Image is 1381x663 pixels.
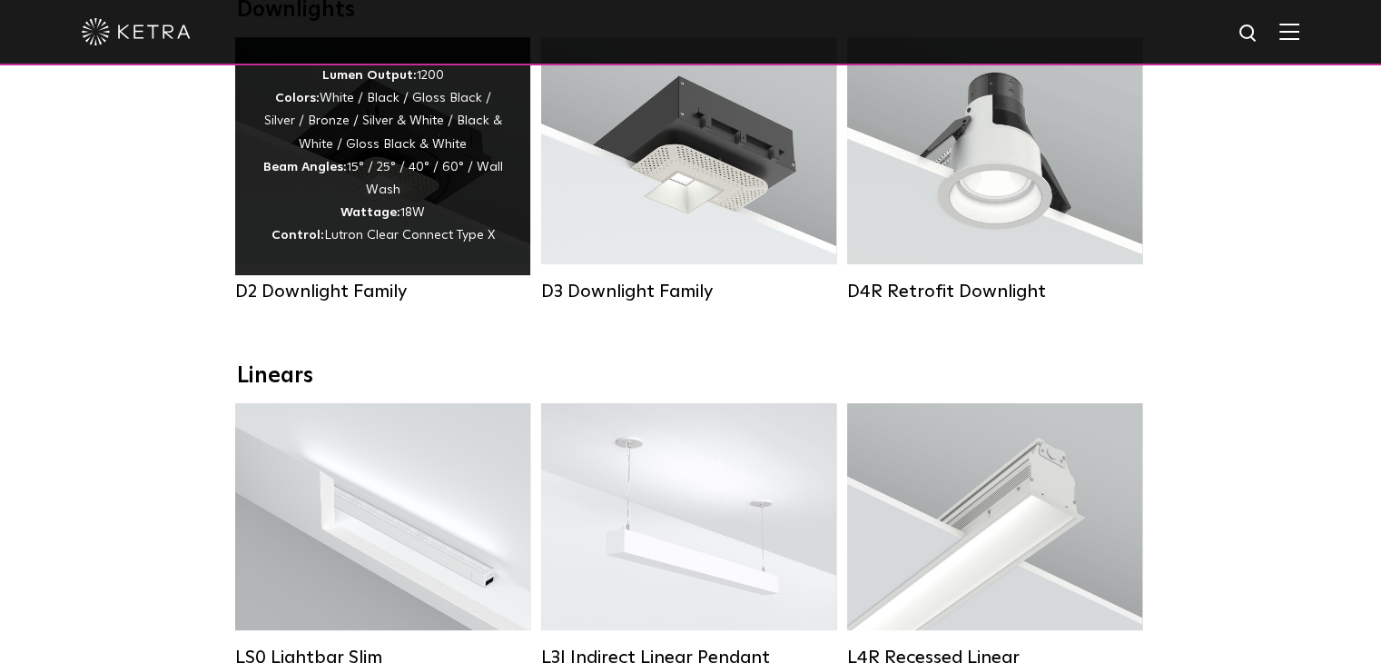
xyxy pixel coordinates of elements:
[340,206,400,219] strong: Wattage:
[235,37,530,302] a: D2 Downlight Family Lumen Output:1200Colors:White / Black / Gloss Black / Silver / Bronze / Silve...
[271,229,324,242] strong: Control:
[275,92,320,104] strong: Colors:
[324,229,495,242] span: Lutron Clear Connect Type X
[82,18,191,45] img: ketra-logo-2019-white
[847,37,1142,302] a: D4R Retrofit Downlight Lumen Output:800Colors:White / BlackBeam Angles:15° / 25° / 40° / 60°Watta...
[1279,23,1299,40] img: Hamburger%20Nav.svg
[847,281,1142,302] div: D4R Retrofit Downlight
[541,37,836,302] a: D3 Downlight Family Lumen Output:700 / 900 / 1100Colors:White / Black / Silver / Bronze / Paintab...
[262,64,503,248] div: 1200 White / Black / Gloss Black / Silver / Bronze / Silver & White / Black & White / Gloss Black...
[322,69,417,82] strong: Lumen Output:
[235,281,530,302] div: D2 Downlight Family
[1238,23,1260,45] img: search icon
[541,281,836,302] div: D3 Downlight Family
[263,161,347,173] strong: Beam Angles:
[237,363,1145,390] div: Linears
